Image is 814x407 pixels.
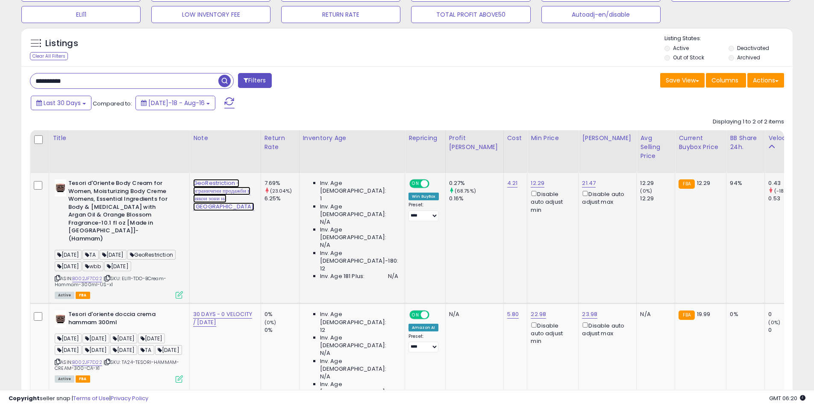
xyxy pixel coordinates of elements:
span: | SKU: TA24-TESORI-HAMMAM-CREAM-300-CA-X1 [55,359,179,372]
div: Min Price [531,134,575,143]
span: [DATE] [55,345,82,355]
span: Inv. Age [DEMOGRAPHIC_DATA]-180: [320,249,398,265]
div: 0% [264,326,299,334]
small: (68.75%) [455,187,476,194]
button: Actions [747,73,784,88]
a: GeoRestriction - ограничени продажби в някои зони на [GEOGRAPHIC_DATA] [193,179,254,211]
span: [DATE] [110,345,137,355]
span: OFF [428,311,442,319]
span: 2025-09-16 06:20 GMT [769,394,805,402]
a: 22.98 [531,310,546,319]
small: FBA [679,310,694,320]
a: B002JF7D22 [72,275,102,282]
span: N/A [320,373,330,381]
span: Inv. Age [DEMOGRAPHIC_DATA]: [320,334,398,349]
div: 0.27% [449,179,503,187]
span: All listings currently available for purchase on Amazon [55,375,74,383]
div: 0% [730,310,758,318]
div: 0 [768,310,803,318]
a: Privacy Policy [111,394,148,402]
div: Return Rate [264,134,296,152]
button: LOW INVENTORY FEE [151,6,270,23]
b: Tesori d'Oriente Body Cream for Women, Moisturizing Body Creme Womens, Essential Ingredients for ... [68,179,172,245]
a: B002JF7D22 [72,359,102,366]
span: Inv. Age [DEMOGRAPHIC_DATA]: [320,310,398,326]
div: N/A [449,310,497,318]
small: (0%) [264,319,276,326]
span: OFF [428,180,442,187]
a: 23.98 [582,310,597,319]
small: (0%) [640,187,652,194]
div: 12.29 [640,179,675,187]
span: All listings currently available for purchase on Amazon [55,292,74,299]
h5: Listings [45,38,78,50]
label: Active [673,44,689,52]
div: BB Share 24h. [730,134,761,152]
div: Disable auto adjust max [582,189,630,206]
div: Preset: [408,334,439,353]
span: TA [82,250,98,260]
button: [DATE]-18 - Aug-16 [135,96,215,110]
div: 0.16% [449,195,503,202]
span: FBA [76,375,90,383]
button: TOTAL PROFIT ABOVE50 [411,6,530,23]
div: Displaying 1 to 2 of 2 items [713,118,784,126]
span: [DATE] [110,334,137,343]
button: Autoadj-en/disable [541,6,661,23]
div: 0.43 [768,179,803,187]
span: [DATE] [55,334,82,343]
strong: Copyright [9,394,40,402]
div: N/A [640,310,668,318]
div: Velocity [768,134,799,143]
a: Terms of Use [73,394,109,402]
span: [DATE] [104,261,131,271]
div: Clear All Filters [30,52,68,60]
label: Out of Stock [673,54,704,61]
span: Inv. Age [DEMOGRAPHIC_DATA]: [320,203,398,218]
div: Note [193,134,257,143]
span: GeoRestriction [127,250,176,260]
span: [DATE] [55,250,82,260]
img: 41cml2Y8TPL._SL40_.jpg [55,179,66,196]
span: N/A [388,272,398,280]
div: Disable auto adjust max [582,321,630,337]
button: Save View [660,73,705,88]
a: 30 DAYS - 0 VELOCITY / [DATE] [193,310,252,326]
span: Last 30 Days [44,99,81,107]
span: Inv. Age [DEMOGRAPHIC_DATA]: [320,226,398,241]
div: seller snap | | [9,395,148,403]
p: Listing States: [664,35,793,43]
span: ON [410,311,421,319]
div: Cost [507,134,524,143]
button: Last 30 Days [31,96,91,110]
div: Amazon AI [408,324,438,331]
div: 0% [264,310,299,318]
span: 1 [320,195,322,202]
div: Avg Selling Price [640,134,671,161]
span: ON [410,180,421,187]
div: ASIN: [55,179,183,298]
span: Inv. Age [DEMOGRAPHIC_DATA]: [320,179,398,195]
small: (-18.87%) [774,187,796,194]
div: Preset: [408,202,439,221]
span: 19.99 [697,310,711,318]
span: Columns [711,76,738,85]
span: N/A [320,218,330,226]
span: [DATE] [82,345,109,355]
button: ELI11 [21,6,141,23]
div: Title [53,134,186,143]
button: RETURN RATE [281,6,400,23]
span: 12.29 [697,179,711,187]
span: FBA [76,292,90,299]
span: [DATE]-18 - Aug-16 [148,99,205,107]
div: 0 [768,326,803,334]
div: 7.69% [264,179,299,187]
span: N/A [320,349,330,357]
span: 12 [320,265,325,272]
span: [DATE] [138,334,165,343]
div: Win BuyBox [408,193,439,200]
span: Compared to: [93,100,132,108]
b: Tesori d'oriente doccia crema hammam 300ml [68,310,172,328]
div: 94% [730,179,758,187]
small: (23.04%) [270,187,292,194]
